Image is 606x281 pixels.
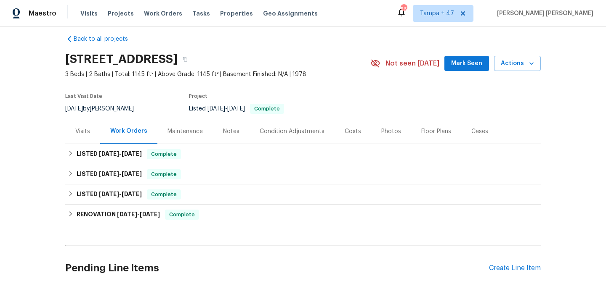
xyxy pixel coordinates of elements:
span: [DATE] [99,191,119,197]
div: 560 [401,5,407,13]
span: [PERSON_NAME] [PERSON_NAME] [494,9,593,18]
span: Mark Seen [451,58,482,69]
span: Tampa + 47 [420,9,454,18]
span: Listed [189,106,284,112]
span: Geo Assignments [263,9,318,18]
span: - [117,211,160,217]
button: Actions [494,56,541,71]
span: Visits [80,9,98,18]
span: [DATE] [99,151,119,157]
span: [DATE] [122,191,142,197]
div: LISTED [DATE]-[DATE]Complete [65,164,541,184]
span: Last Visit Date [65,94,102,99]
div: LISTED [DATE]-[DATE]Complete [65,144,541,164]
h6: LISTED [77,189,142,200]
span: [DATE] [117,211,137,217]
div: Condition Adjustments [260,127,324,136]
span: [DATE] [99,171,119,177]
span: Complete [148,170,180,179]
span: Maestro [29,9,56,18]
h6: LISTED [77,169,142,179]
span: [DATE] [122,171,142,177]
div: Maintenance [167,127,203,136]
span: Project [189,94,207,99]
span: Not seen [DATE] [385,59,439,68]
span: [DATE] [140,211,160,217]
h6: LISTED [77,149,142,159]
span: Complete [166,210,198,219]
div: Cases [471,127,488,136]
button: Mark Seen [444,56,489,71]
a: Back to all projects [65,35,146,43]
span: Complete [148,150,180,158]
div: Visits [75,127,90,136]
span: Actions [501,58,534,69]
button: Copy Address [178,52,193,67]
div: LISTED [DATE]-[DATE]Complete [65,184,541,205]
span: Complete [148,190,180,199]
span: [DATE] [65,106,83,112]
span: [DATE] [122,151,142,157]
div: by [PERSON_NAME] [65,104,144,114]
span: [DATE] [207,106,225,112]
h6: RENOVATION [77,210,160,220]
span: - [207,106,245,112]
span: Complete [251,106,283,111]
span: - [99,191,142,197]
div: RENOVATION [DATE]-[DATE]Complete [65,205,541,225]
span: Projects [108,9,134,18]
span: - [99,151,142,157]
div: Notes [223,127,239,136]
span: Properties [220,9,253,18]
span: Work Orders [144,9,182,18]
div: Work Orders [110,127,147,135]
span: [DATE] [227,106,245,112]
span: - [99,171,142,177]
h2: [STREET_ADDRESS] [65,55,178,63]
div: Photos [381,127,401,136]
div: Costs [345,127,361,136]
span: 3 Beds | 2 Baths | Total: 1145 ft² | Above Grade: 1145 ft² | Basement Finished: N/A | 1978 [65,70,370,79]
div: Floor Plans [421,127,451,136]
div: Create Line Item [489,264,541,272]
span: Tasks [192,11,210,16]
